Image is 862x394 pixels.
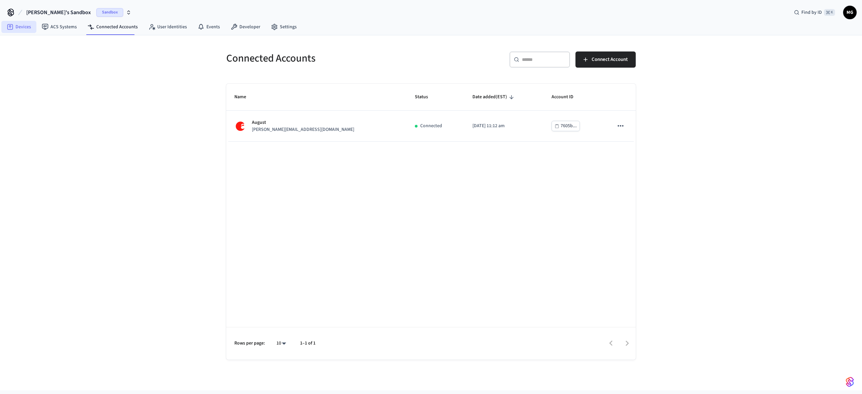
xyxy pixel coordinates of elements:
span: ⌘ K [824,9,835,16]
button: Connect Account [575,51,636,68]
button: MG [843,6,857,19]
p: [DATE] 11:12 am [472,122,535,130]
span: Name [234,92,255,102]
button: 7605b... [552,121,580,131]
a: Events [192,21,225,33]
a: Settings [266,21,302,33]
a: ACS Systems [36,21,82,33]
p: August [252,119,354,126]
p: Connected [420,122,442,130]
img: August Logo, Square [234,120,246,132]
a: Devices [1,21,36,33]
h5: Connected Accounts [226,51,427,65]
a: Developer [225,21,266,33]
a: Connected Accounts [82,21,143,33]
span: Account ID [552,92,582,102]
div: 7605b... [561,122,577,130]
span: Sandbox [96,8,123,17]
table: sticky table [226,84,636,142]
span: Connect Account [592,55,628,64]
p: 1–1 of 1 [300,340,316,347]
a: User Identities [143,21,192,33]
p: [PERSON_NAME][EMAIL_ADDRESS][DOMAIN_NAME] [252,126,354,133]
img: SeamLogoGradient.69752ec5.svg [846,377,854,387]
span: Status [415,92,437,102]
div: 10 [273,338,289,348]
div: Find by ID⌘ K [789,6,840,19]
p: Rows per page: [234,340,265,347]
span: MG [844,6,856,19]
span: [PERSON_NAME]'s Sandbox [26,8,91,16]
span: Date added(EST) [472,92,516,102]
span: Find by ID [801,9,822,16]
